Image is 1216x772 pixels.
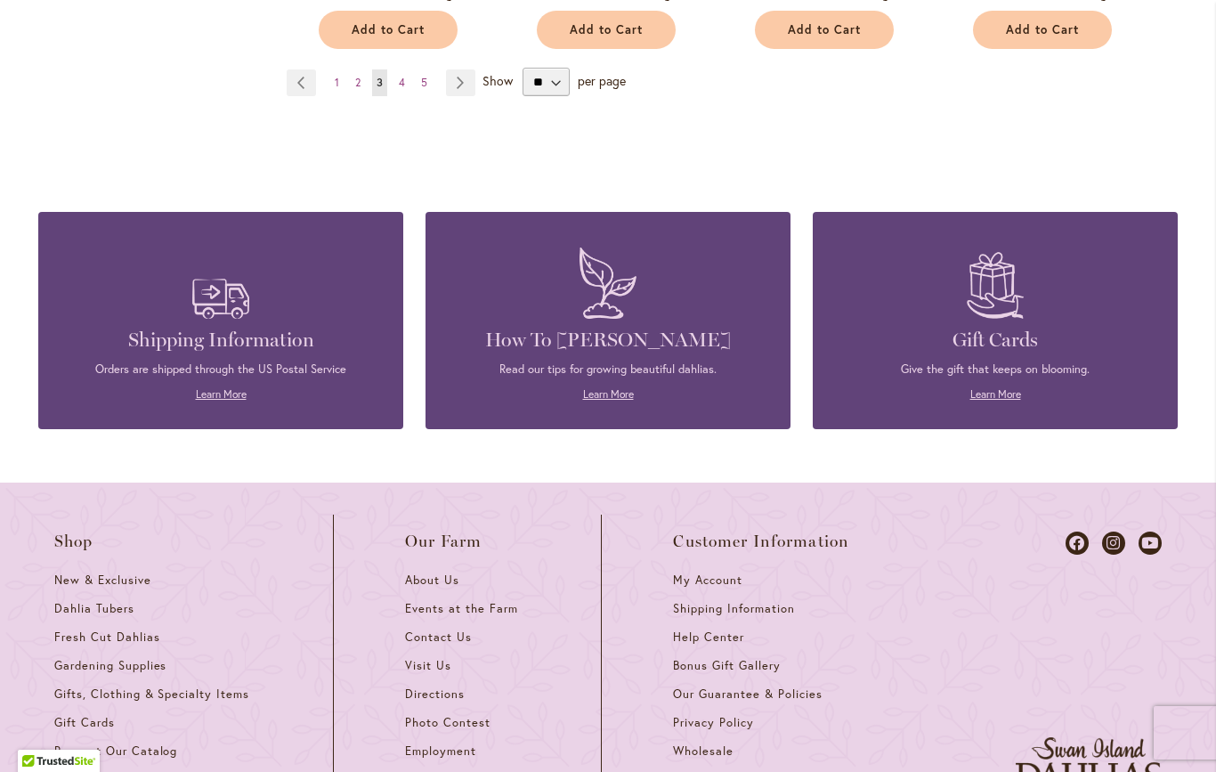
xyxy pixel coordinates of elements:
span: 4 [399,76,405,89]
a: Dahlias on Youtube [1139,532,1162,555]
span: 5 [421,76,427,89]
span: Events at the Farm [405,601,517,616]
button: Add to Cart [319,11,458,49]
p: Read our tips for growing beautiful dahlias. [452,362,764,378]
a: 4 [394,69,409,96]
iframe: Launch Accessibility Center [13,709,63,759]
h4: Shipping Information [65,328,377,353]
a: Learn More [583,387,634,401]
button: Add to Cart [537,11,676,49]
span: Gifts, Clothing & Specialty Items [54,687,249,702]
span: Add to Cart [570,22,643,37]
a: Dahlias on Facebook [1066,532,1089,555]
span: Shipping Information [673,601,794,616]
span: Privacy Policy [673,715,754,730]
span: 3 [377,76,383,89]
span: Gardening Supplies [54,658,166,673]
a: 2 [351,69,365,96]
span: Help Center [673,630,744,645]
h4: Gift Cards [839,328,1151,353]
span: Employment [405,744,476,759]
span: Add to Cart [1006,22,1079,37]
span: Contact Us [405,630,472,645]
span: My Account [673,573,742,588]
span: per page [578,72,626,89]
span: Dahlia Tubers [54,601,134,616]
a: Dahlias on Instagram [1102,532,1125,555]
span: Our Farm [405,532,482,550]
span: About Us [405,573,459,588]
h4: How To [PERSON_NAME] [452,328,764,353]
button: Add to Cart [973,11,1112,49]
span: Shop [54,532,93,550]
p: Orders are shipped through the US Postal Service [65,362,377,378]
span: Photo Contest [405,715,490,730]
span: New & Exclusive [54,573,151,588]
span: Request Our Catalog [54,744,177,759]
p: Give the gift that keeps on blooming. [839,362,1151,378]
span: 2 [355,76,361,89]
button: Add to Cart [755,11,894,49]
span: Customer Information [673,532,849,550]
a: 5 [417,69,432,96]
a: Learn More [196,387,247,401]
span: 1 [335,76,339,89]
span: Our Guarantee & Policies [673,687,822,702]
span: Fresh Cut Dahlias [54,630,160,645]
span: Directions [405,687,465,702]
a: Learn More [970,387,1021,401]
span: Bonus Gift Gallery [673,658,780,673]
span: Add to Cart [788,22,861,37]
span: Gift Cards [54,715,115,730]
a: 1 [330,69,344,96]
span: Show [482,72,513,89]
span: Visit Us [405,658,451,673]
span: Wholesale [673,744,734,759]
span: Add to Cart [352,22,425,37]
